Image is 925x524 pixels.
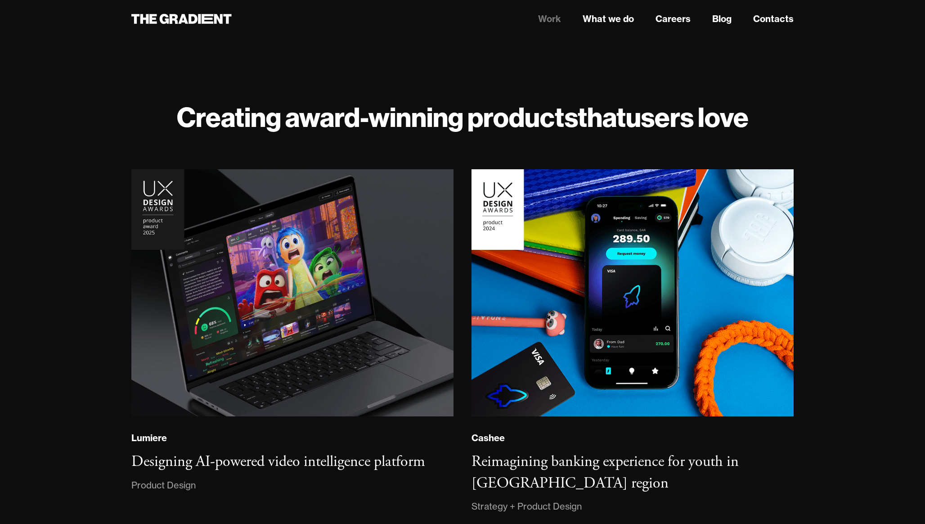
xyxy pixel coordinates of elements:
[131,432,167,444] div: Lumiere
[538,12,561,26] a: Work
[656,12,691,26] a: Careers
[471,432,505,444] div: Cashee
[578,100,626,134] strong: that
[712,12,732,26] a: Blog
[471,499,582,514] div: Strategy + Product Design
[471,452,739,493] h3: Reimagining banking experience for youth in [GEOGRAPHIC_DATA] region
[131,101,794,133] h1: Creating award-winning products users love
[753,12,794,26] a: Contacts
[131,478,196,492] div: Product Design
[131,452,425,471] h3: Designing AI-powered video intelligence platform
[583,12,634,26] a: What we do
